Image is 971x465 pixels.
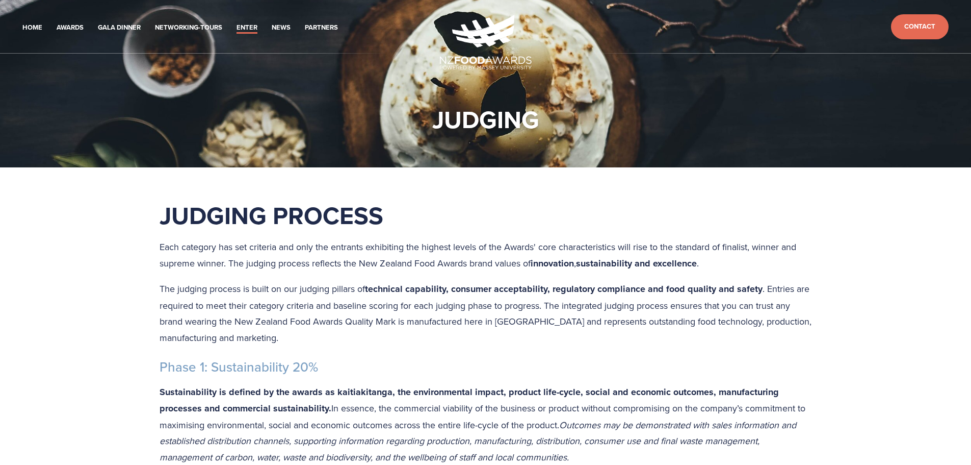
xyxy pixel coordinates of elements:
p: The judging process is built on our judging pillars of . Entries are required to meet their categ... [160,281,812,346]
em: Outcomes may be demonstrated with sales information and established distribution channels, suppor... [160,419,799,463]
strong: Judging Process [160,198,383,233]
a: Partners [305,22,338,34]
strong: innovation [531,257,574,270]
a: Home [22,22,42,34]
h3: Phase 1: Sustainability 20% [160,359,812,376]
strong: Sustainability is defined by the awards as kaitiakitanga, the environmental impact, product life-... [160,385,781,415]
h1: JUDGING [432,104,539,135]
strong: technical capability, consumer acceptability, regulatory compliance and food quality and safety [365,282,763,296]
a: Networking-Tours [155,22,222,34]
p: Each category has set criteria and only the entrants exhibiting the highest levels of the Awards'... [160,239,812,272]
a: Awards [57,22,84,34]
a: News [272,22,291,34]
strong: sustainability and excellence [576,257,697,270]
a: Contact [891,14,949,39]
a: Enter [237,22,257,34]
a: Gala Dinner [98,22,141,34]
